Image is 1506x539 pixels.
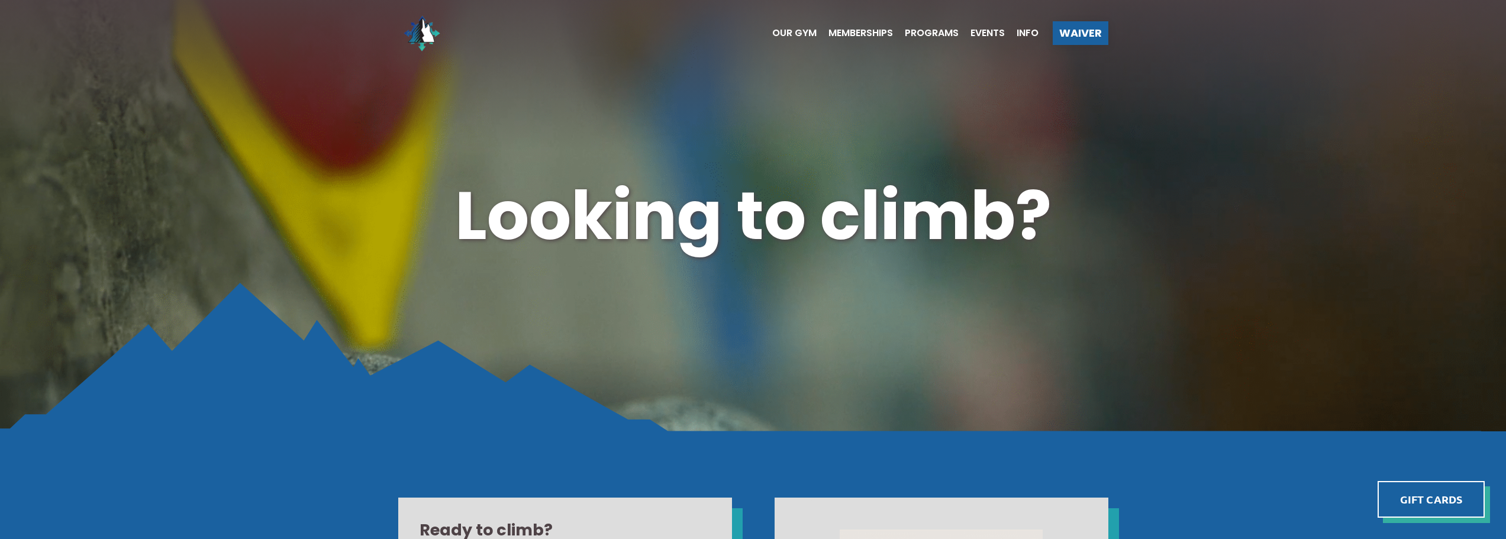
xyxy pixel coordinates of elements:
[959,28,1005,38] a: Events
[828,28,893,38] span: Memberships
[970,28,1005,38] span: Events
[1059,28,1102,38] span: Waiver
[905,28,959,38] span: Programs
[772,28,817,38] span: Our Gym
[817,28,893,38] a: Memberships
[1053,21,1108,45] a: Waiver
[760,28,817,38] a: Our Gym
[398,9,446,57] img: North Wall Logo
[1005,28,1039,38] a: Info
[1017,28,1039,38] span: Info
[893,28,959,38] a: Programs
[398,169,1108,262] h1: Looking to climb?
